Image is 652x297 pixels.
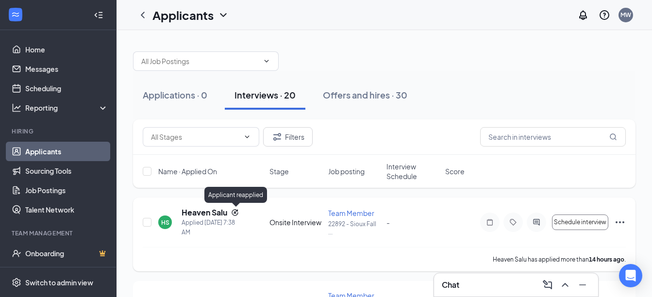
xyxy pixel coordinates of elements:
button: Schedule interview [552,214,608,230]
svg: Reapply [231,209,239,216]
button: ChevronUp [557,277,573,293]
div: Switch to admin view [25,278,93,287]
div: HS [161,218,169,227]
input: Search in interviews [480,127,626,147]
p: 22892 - Sioux Fall ... [328,220,381,236]
svg: Collapse [94,10,103,20]
a: OnboardingCrown [25,244,108,263]
span: Job posting [328,166,365,176]
a: Home [25,40,108,59]
a: Job Postings [25,181,108,200]
svg: WorkstreamLogo [11,10,20,19]
svg: ChevronUp [559,279,571,291]
div: Hiring [12,127,106,135]
div: Applicant reapplied [204,187,267,203]
svg: Minimize [577,279,588,291]
a: Applicants [25,142,108,161]
a: Messages [25,59,108,79]
h1: Applicants [152,7,214,23]
span: Name · Applied On [158,166,217,176]
svg: Ellipses [614,216,626,228]
svg: Filter [271,131,283,143]
a: Talent Network [25,200,108,219]
a: Sourcing Tools [25,161,108,181]
span: Score [445,166,465,176]
div: Interviews · 20 [234,89,296,101]
div: Applied [DATE] 7:38 AM [182,218,243,237]
div: Offers and hires · 30 [323,89,407,101]
button: Filter Filters [263,127,313,147]
input: All Stages [151,132,239,142]
div: Onsite Interview [269,217,322,227]
div: MW [620,11,631,19]
svg: Settings [12,278,21,287]
svg: Tag [507,218,519,226]
svg: ChevronDown [217,9,229,21]
h5: Heaven Salu [182,207,227,218]
span: Interview Schedule [386,162,439,181]
span: Schedule interview [554,219,606,226]
svg: Notifications [577,9,589,21]
svg: ChevronDown [263,57,270,65]
p: Heaven Salu has applied more than . [493,255,626,264]
svg: Analysis [12,103,21,113]
span: - [386,218,390,227]
b: 14 hours ago [589,256,624,263]
a: Scheduling [25,79,108,98]
div: Team Management [12,229,106,237]
svg: ActiveChat [531,218,542,226]
svg: ChevronDown [243,133,251,141]
svg: MagnifyingGlass [609,133,617,141]
div: Reporting [25,103,109,113]
svg: ComposeMessage [542,279,553,291]
a: TeamCrown [25,263,108,282]
button: ComposeMessage [540,277,555,293]
div: Open Intercom Messenger [619,264,642,287]
span: Stage [269,166,289,176]
svg: ChevronLeft [137,9,149,21]
span: Team Member [328,209,374,217]
div: Applications · 0 [143,89,207,101]
svg: Note [484,218,496,226]
input: All Job Postings [141,56,259,66]
h3: Chat [442,280,459,290]
button: Minimize [575,277,590,293]
svg: QuestionInfo [599,9,610,21]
